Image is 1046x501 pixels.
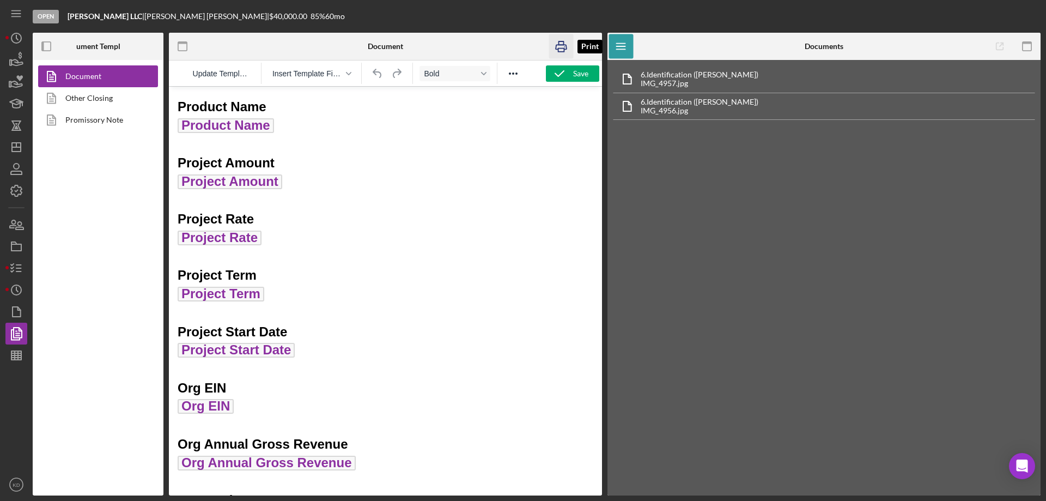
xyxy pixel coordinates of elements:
[325,12,345,21] div: 60 mo
[38,65,153,87] a: Document
[193,69,250,78] span: Update Template
[188,66,254,81] button: Reset the template to the current product template value
[38,109,153,131] a: Promissory Note
[33,10,59,23] div: Open
[573,65,588,82] div: Save
[38,87,153,109] a: Other Closing
[641,70,758,79] div: 6. Identification ([PERSON_NAME])
[641,106,758,115] div: IMG_4956.jpg
[387,66,406,81] button: Redo
[268,66,355,81] button: Insert Template Field
[144,12,269,21] div: [PERSON_NAME] [PERSON_NAME] |
[419,66,490,81] button: Format Bold
[546,65,599,82] button: Save
[424,69,477,78] span: Bold
[5,474,27,496] button: KD
[641,98,758,106] div: 6. Identification ([PERSON_NAME])
[63,42,134,51] b: Document Templates
[269,12,311,21] div: $40,000.00
[368,66,387,81] button: Undo
[1009,453,1035,479] div: Open Intercom Messenger
[68,11,142,21] b: [PERSON_NAME] LLC
[805,42,843,51] b: Documents
[272,69,342,78] span: Insert Template Field
[68,12,144,21] div: |
[13,482,20,488] text: KD
[311,12,325,21] div: 85 %
[504,66,522,81] button: Reveal or hide additional toolbar items
[9,406,159,421] strong: Org Business Start Date
[368,42,403,51] b: Document
[169,87,602,496] iframe: Rich Text Area
[641,79,758,88] div: IMG_4957.jpg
